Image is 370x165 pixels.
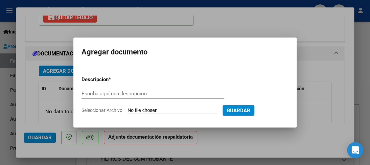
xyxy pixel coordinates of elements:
span: Seleccionar Archivo [82,108,122,113]
span: Guardar [227,108,250,114]
div: Open Intercom Messenger [347,142,363,158]
button: Guardar [223,105,254,116]
h2: Agregar documento [82,46,288,58]
p: Descripcion [82,76,144,84]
